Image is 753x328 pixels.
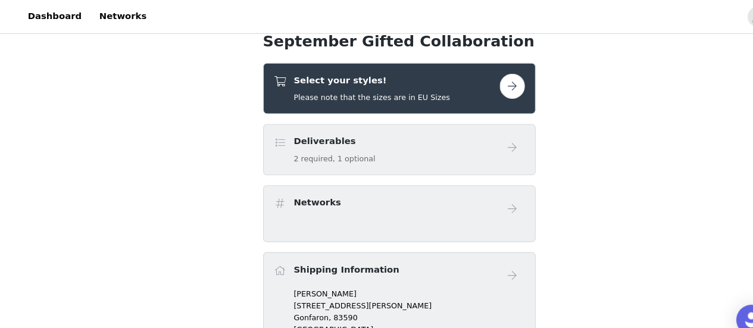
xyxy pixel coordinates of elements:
div: Shipping Information [248,238,505,328]
span: Gonfaron, [277,296,313,304]
p: [PERSON_NAME] [277,272,495,283]
h4: Deliverables [277,127,354,140]
a: Networks [86,2,145,29]
h4: Select your styles! [277,70,425,82]
div: Open Intercom Messenger [695,288,723,316]
span: 83590 [315,296,338,304]
div: Networks [248,175,505,229]
h4: Networks [277,185,322,198]
h5: Please note that the sizes are in EU Sizes [277,87,425,98]
p: [STREET_ADDRESS][PERSON_NAME] [277,283,495,294]
h5: 2 required, 1 optional [277,145,354,155]
div: avatar [709,7,720,26]
a: Dashboard [19,2,84,29]
p: [GEOGRAPHIC_DATA] [277,306,495,317]
h4: Shipping Information [277,248,377,261]
div: Select your styles! [248,60,505,108]
div: Deliverables [248,117,505,165]
h1: September Gifted Collaboration [248,29,505,50]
